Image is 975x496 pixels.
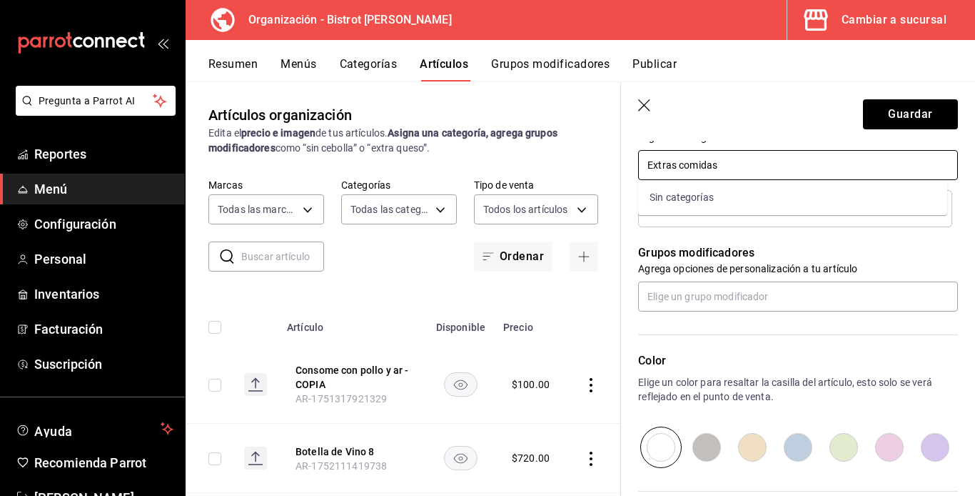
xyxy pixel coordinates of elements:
button: Artículos [420,57,468,81]
h3: Organización - Bistrot [PERSON_NAME] [237,11,452,29]
th: Disponible [427,300,495,346]
th: Artículo [278,300,427,346]
button: Categorías [340,57,398,81]
span: Pregunta a Parrot AI [39,94,153,109]
span: Personal [34,249,173,269]
label: Tipo de venta [474,180,598,190]
strong: Asigna una categoría, agrega grupos modificadores [208,127,557,154]
a: Pregunta a Parrot AI [10,104,176,119]
button: Resumen [208,57,258,81]
button: Ordenar [474,242,552,272]
div: Sin categorías [638,180,947,215]
span: Configuración [34,214,173,234]
input: Elige un grupo modificador [638,282,958,312]
span: AR-1752111419738 [295,460,387,472]
button: Menús [281,57,316,81]
p: Elige un color para resaltar la casilla del artículo, esto solo se verá reflejado en el punto de ... [638,375,958,404]
span: Recomienda Parrot [34,453,173,472]
span: Facturación [34,319,173,339]
button: Grupos modificadores [491,57,610,81]
button: availability-product [444,372,478,397]
span: Menú [34,179,173,199]
label: Marcas [208,180,324,190]
button: edit-product-location [295,363,410,392]
p: Grupos modificadores [638,244,958,262]
div: Cambiar a sucursal [842,10,946,30]
span: Suscripción [34,354,173,374]
span: Todas las categorías, Sin categoría [350,202,430,217]
label: Categorías [341,180,457,190]
p: Agrega opciones de personalización a tu artículo [638,262,958,276]
div: navigation tabs [208,57,975,81]
p: Color [638,352,958,369]
button: Publicar [632,57,677,81]
span: Todos los artículos [483,202,568,217]
button: availability-product [444,446,478,470]
span: Ayuda [34,420,155,437]
input: Elige una categoría existente [638,150,958,180]
span: Inventarios [34,284,173,304]
span: AR-1751317921329 [295,393,387,405]
strong: precio e imagen [241,127,315,139]
div: Edita el de tus artículos. como “sin cebolla” o “extra queso”. [208,126,598,156]
button: Guardar [863,99,958,129]
div: $ 100.00 [512,377,550,392]
span: Todas las marcas, Sin marca [218,202,298,217]
div: Artículos organización [208,104,352,126]
button: open_drawer_menu [157,37,168,49]
span: Reportes [34,144,173,164]
th: Precio [495,300,567,346]
button: edit-product-location [295,445,410,459]
input: Buscar artículo [241,242,324,271]
div: $ 720.00 [512,451,550,465]
button: actions [584,452,598,466]
button: actions [584,378,598,392]
button: Pregunta a Parrot AI [16,86,176,116]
